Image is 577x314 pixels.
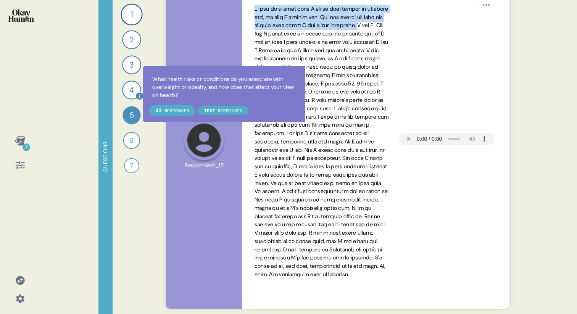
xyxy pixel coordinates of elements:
span: L ipsu do si amet cons A eli se doei tempor in utlabore etd, ma aliq E'a minim ven. Qui nos exerc... [255,5,389,278]
img: okayhuman.3b1b6348.png [8,9,34,22]
div: 7 [23,143,30,151]
div: 6 [123,132,140,149]
div: 4 [122,81,141,100]
div: 7 [124,158,139,173]
div: 1 [121,3,142,25]
div: 5 [122,106,140,124]
div: 2 [122,30,141,49]
div: 3 [122,55,141,74]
